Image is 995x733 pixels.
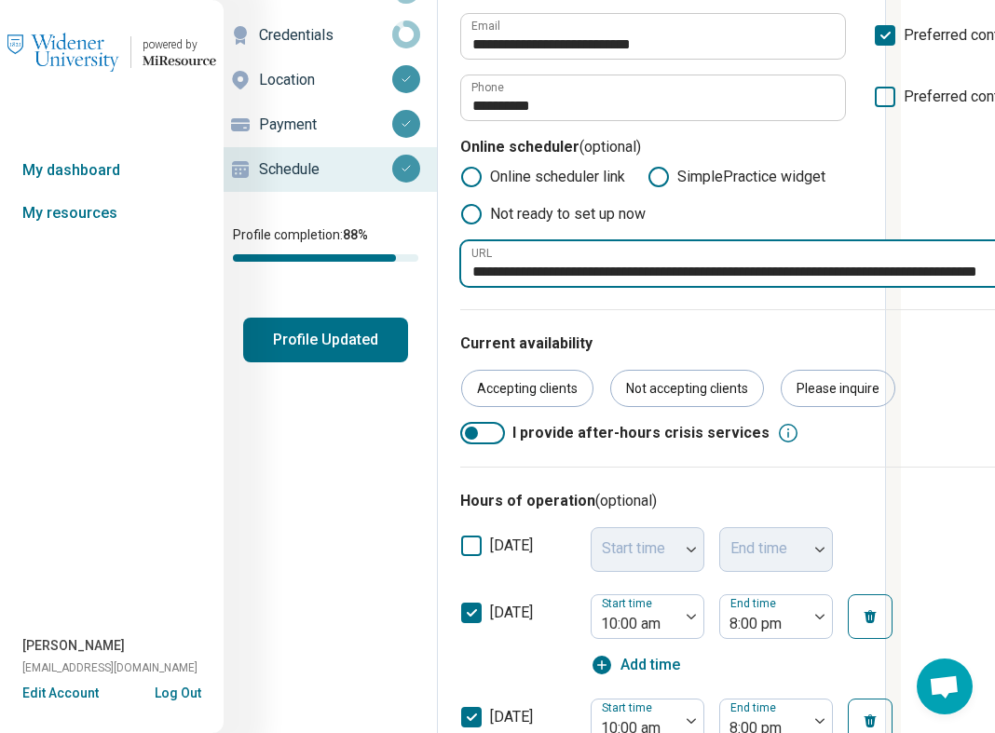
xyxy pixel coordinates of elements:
label: Not ready to set up now [460,203,646,225]
div: Profile completion: [214,214,437,273]
div: Accepting clients [461,370,593,407]
span: [DATE] [490,604,533,621]
span: 88 % [343,227,368,242]
span: [PERSON_NAME] [22,636,125,656]
label: Start time [602,597,656,610]
label: Start time [602,701,656,714]
label: Online scheduler link [460,166,625,188]
img: Widener University [7,30,119,75]
label: URL [471,248,492,259]
div: Not accepting clients [610,370,764,407]
label: End time [730,701,780,714]
a: Open chat [917,658,973,714]
a: Schedule [214,147,437,192]
p: Payment [259,114,392,136]
a: Payment [214,102,437,147]
div: Please inquire [781,370,895,407]
span: [DATE] [490,708,533,726]
span: [EMAIL_ADDRESS][DOMAIN_NAME] [22,659,198,676]
a: Widener Universitypowered by [7,30,216,75]
p: Schedule [259,158,392,181]
button: Log Out [155,684,201,699]
a: Location [214,58,437,102]
label: Phone [471,82,504,93]
div: Profile completion [233,254,418,262]
span: I provide after-hours crisis services [512,422,770,444]
label: Email [471,20,500,32]
p: Location [259,69,392,91]
p: Credentials [259,24,392,47]
span: (optional) [595,492,657,509]
button: Edit Account [22,684,99,703]
button: Add time [591,654,680,676]
span: (optional) [579,138,641,156]
span: Add time [620,654,680,676]
a: Credentials [214,13,437,58]
div: powered by [143,36,216,53]
label: SimplePractice widget [647,166,825,188]
span: [DATE] [490,536,533,554]
button: Profile Updated [243,318,408,362]
label: End time [730,597,780,610]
